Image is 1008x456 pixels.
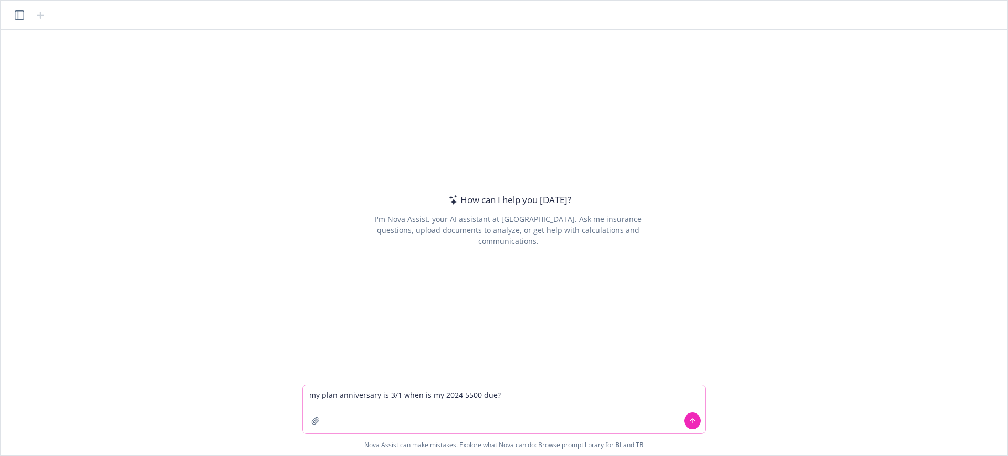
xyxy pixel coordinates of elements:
textarea: my plan anniversary is 3/1 when is my 2024 5500 due? [303,385,705,433]
div: How can I help you [DATE]? [446,193,571,207]
a: BI [615,440,622,449]
div: I'm Nova Assist, your AI assistant at [GEOGRAPHIC_DATA]. Ask me insurance questions, upload docum... [360,214,656,247]
span: Nova Assist can make mistakes. Explore what Nova can do: Browse prompt library for and [364,434,644,455]
a: TR [636,440,644,449]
